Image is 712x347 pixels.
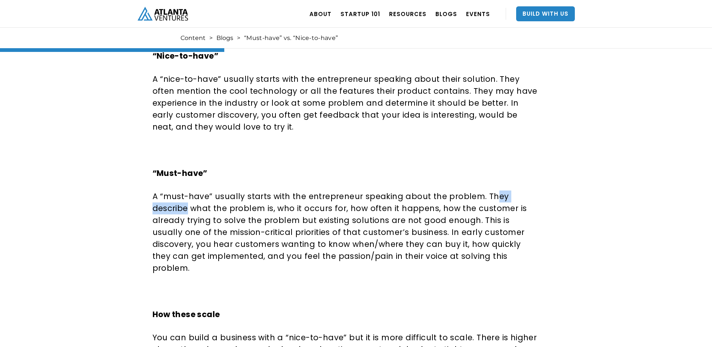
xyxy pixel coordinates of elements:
[244,34,338,42] div: “Must-have” vs. “Nice-to-have”
[435,3,457,24] a: BLOGS
[389,3,426,24] a: RESOURCES
[152,309,220,320] strong: How these scale
[152,73,539,133] p: A “nice-to-have” usually starts with the entrepreneur speaking about their solution. They often m...
[152,190,539,274] p: A “must-have” usually starts with the entrepreneur speaking about the problem. They describe what...
[152,50,219,61] strong: “Nice-to-have”
[516,6,575,21] a: Build With Us
[152,168,207,179] strong: “Must-have”
[181,34,206,42] a: Content
[237,34,240,42] div: >
[216,34,233,42] a: Blogs
[209,34,213,42] div: >
[340,3,380,24] a: Startup 101
[466,3,490,24] a: EVENTS
[309,3,332,24] a: ABOUT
